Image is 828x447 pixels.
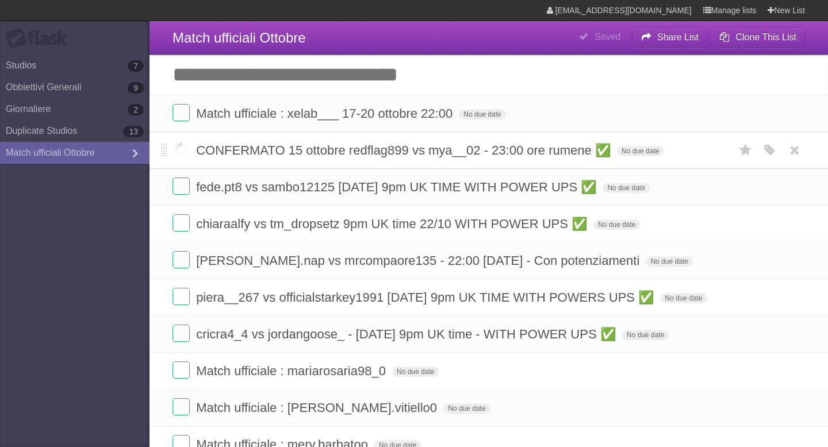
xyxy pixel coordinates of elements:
[735,141,757,160] label: Star task
[617,146,664,156] span: No due date
[443,403,490,414] span: No due date
[622,330,669,340] span: No due date
[459,109,505,120] span: No due date
[196,327,619,341] span: cricra4_4 vs jordangoose_ - [DATE] 9pm UK time - WITH POWER UPS ✅
[172,361,190,379] label: Done
[172,214,190,232] label: Done
[172,178,190,195] label: Done
[172,251,190,268] label: Done
[196,400,440,415] span: Match ufficiale : [PERSON_NAME].vitiello0
[593,219,640,230] span: No due date
[172,325,190,342] label: Done
[6,28,75,49] div: Flask
[196,217,590,231] span: chiaraalfy vs tm_dropsetz 9pm UK time 22/10 WITH POWER UPS ✅
[196,290,657,305] span: piera__267 vs officialstarkey1991 [DATE] 9pm UK TIME WITH POWERS UPS ✅
[172,30,306,45] span: Match ufficiali Ottobre
[172,141,190,158] label: Done
[632,27,708,48] button: Share List
[128,82,144,94] b: 9
[392,367,439,377] span: No due date
[595,32,620,41] b: Saved
[196,364,389,378] span: Match ufficiale : mariarosaria98_0
[646,256,692,267] span: No due date
[123,126,144,137] b: 13
[735,32,796,42] b: Clone This List
[603,183,649,193] span: No due date
[196,180,599,194] span: fede.pt8 vs sambo12125 [DATE] 9pm UK TIME WITH POWER UPS ✅
[172,398,190,415] label: Done
[196,253,642,268] span: [PERSON_NAME].nap vs mrcompaore135 - 22:00 [DATE] - Con potenziamenti
[657,32,699,42] b: Share List
[710,27,805,48] button: Clone This List
[172,288,190,305] label: Done
[660,293,707,303] span: No due date
[196,143,614,157] span: CONFERMATO 15 ottobre redflag899 vs mya__02 - 23:00 ore rumene ✅
[128,104,144,115] b: 2
[172,104,190,121] label: Done
[196,106,455,121] span: Match ufficiale : xelab___ 17-20 ottobre 22:00
[128,60,144,72] b: 7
